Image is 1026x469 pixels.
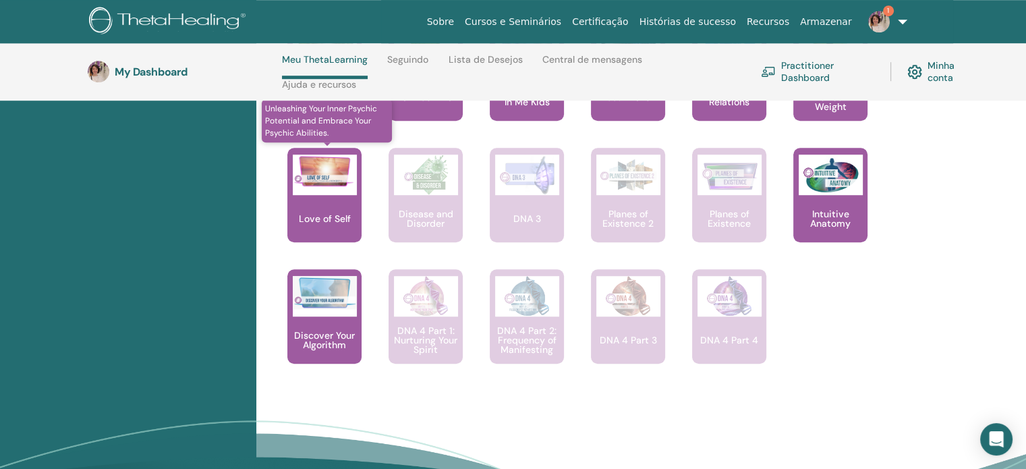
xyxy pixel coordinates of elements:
[799,155,863,195] img: Intuitive Anatomy
[88,61,109,82] img: default.jpg
[293,214,356,223] p: Love of Self
[390,92,462,102] p: Plant Seminar
[793,209,867,228] p: Intuitive Anatomy
[795,9,857,34] a: Armazenar
[495,276,559,316] img: DNA 4 Part 2: Frequency of Manifesting
[634,9,741,34] a: Histórias de sucesso
[490,269,564,391] a: DNA 4 Part 2: Frequency of Manifesting DNA 4 Part 2: Frequency of Manifesting
[695,335,764,345] p: DNA 4 Part 4
[868,11,890,32] img: default.jpg
[761,66,776,77] img: chalkboard-teacher.svg
[692,269,766,391] a: DNA 4 Part 4 DNA 4 Part 4
[591,148,665,269] a: Planes of Existence 2 Planes of Existence 2
[115,65,250,78] h3: My Dashboard
[287,331,362,350] p: Discover Your Algorithm
[567,9,633,34] a: Certificação
[508,214,546,223] p: DNA 3
[282,54,368,79] a: Meu ThetaLearning
[697,155,762,195] img: Planes of Existence
[692,209,766,228] p: Planes of Existence
[262,99,392,142] span: Unleashing Your Inner Psychic Potential and Embrace Your Psychic Abilities.
[394,155,458,195] img: Disease and Disorder
[449,54,523,76] a: Lista de Desejos
[287,269,362,391] a: Discover Your Algorithm Discover Your Algorithm
[907,61,921,82] img: cog.svg
[389,209,463,228] p: Disease and Disorder
[387,54,428,76] a: Seguindo
[394,276,458,316] img: DNA 4 Part 1: Nurturing Your Spirit
[422,9,459,34] a: Sobre
[741,9,795,34] a: Recursos
[883,5,894,16] span: 1
[591,269,665,391] a: DNA 4 Part 3 DNA 4 Part 3
[282,79,356,101] a: Ajuda e recursos
[495,155,559,195] img: DNA 3
[293,155,357,188] img: Love of Self
[697,276,762,316] img: DNA 4 Part 4
[459,9,567,34] a: Cursos e Seminários
[692,148,766,269] a: Planes of Existence Planes of Existence
[594,335,662,345] p: DNA 4 Part 3
[596,276,660,316] img: DNA 4 Part 3
[89,7,250,37] img: logo.png
[596,155,660,195] img: Planes of Existence 2
[293,276,357,309] img: Discover Your Algorithm
[793,148,867,269] a: Intuitive Anatomy Intuitive Anatomy
[591,209,665,228] p: Planes of Existence 2
[287,148,362,269] a: Unleashing Your Inner Psychic Potential and Embrace Your Psychic Abilities. Love of Self Love of ...
[490,326,564,354] p: DNA 4 Part 2: Frequency of Manifesting
[389,326,463,354] p: DNA 4 Part 1: Nurturing Your Spirit
[389,148,463,269] a: Disease and Disorder Disease and Disorder
[980,423,1013,456] div: Open Intercom Messenger
[389,269,463,391] a: DNA 4 Part 1: Nurturing Your Spirit DNA 4 Part 1: Nurturing Your Spirit
[490,88,564,107] p: Intuitive Child In Me Kids
[542,54,642,76] a: Central de mensagens
[490,148,564,269] a: DNA 3 DNA 3
[761,57,874,86] a: Practitioner Dashboard
[907,57,977,86] a: Minha conta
